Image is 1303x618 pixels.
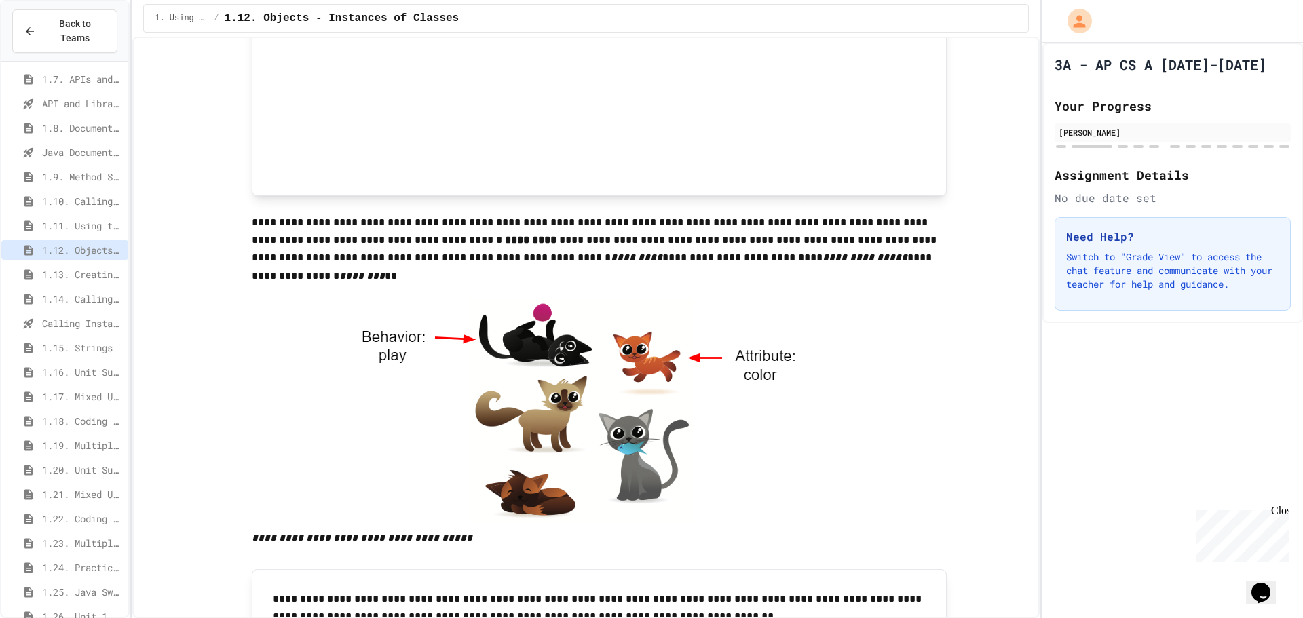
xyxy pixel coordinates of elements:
h2: Your Progress [1055,96,1291,115]
span: 1.19. Multiple Choice Exercises for Unit 1a (1.1-1.6) [42,438,123,452]
span: Calling Instance Methods - Topic 1.14 [42,316,123,330]
span: 1.11. Using the Math Class [42,218,123,233]
button: Back to Teams [12,9,117,53]
span: 1.15. Strings [42,341,123,355]
span: 1.23. Multiple Choice Exercises for Unit 1b (1.9-1.15) [42,536,123,550]
div: My Account [1053,5,1095,37]
span: / [214,13,219,24]
span: 1.7. APIs and Libraries [42,72,123,86]
span: 1.8. Documentation with Comments and Preconditions [42,121,123,135]
iframe: chat widget [1190,505,1289,562]
span: 1.16. Unit Summary 1a (1.1-1.6) [42,365,123,379]
div: Chat with us now!Close [5,5,94,86]
span: 1.22. Coding Practice 1b (1.7-1.15) [42,511,123,526]
span: 1.24. Practice Test for Objects (1.12-1.14) [42,560,123,575]
span: 1.13. Creating and Initializing Objects: Constructors [42,267,123,282]
iframe: chat widget [1246,564,1289,604]
span: 1.21. Mixed Up Code Practice 1b (1.7-1.15) [42,487,123,501]
p: Switch to "Grade View" to access the chat feature and communicate with your teacher for help and ... [1066,250,1279,291]
span: 1.9. Method Signatures [42,170,123,184]
span: API and Libraries - Topic 1.7 [42,96,123,111]
span: 1.10. Calling Class Methods [42,194,123,208]
span: 1.12. Objects - Instances of Classes [42,243,123,257]
span: 1.12. Objects - Instances of Classes [225,10,459,26]
span: 1.25. Java Swing GUIs (optional) [42,585,123,599]
div: [PERSON_NAME] [1059,126,1287,138]
span: Java Documentation with Comments - Topic 1.8 [42,145,123,159]
h3: Need Help? [1066,229,1279,245]
span: 1.14. Calling Instance Methods [42,292,123,306]
span: 1.17. Mixed Up Code Practice 1.1-1.6 [42,389,123,404]
span: 1. Using Objects and Methods [155,13,208,24]
h2: Assignment Details [1055,166,1291,185]
h1: 3A - AP CS A [DATE]-[DATE] [1055,55,1266,74]
span: 1.20. Unit Summary 1b (1.7-1.15) [42,463,123,477]
span: Back to Teams [44,17,106,45]
span: 1.18. Coding Practice 1a (1.1-1.6) [42,414,123,428]
div: No due date set [1055,190,1291,206]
